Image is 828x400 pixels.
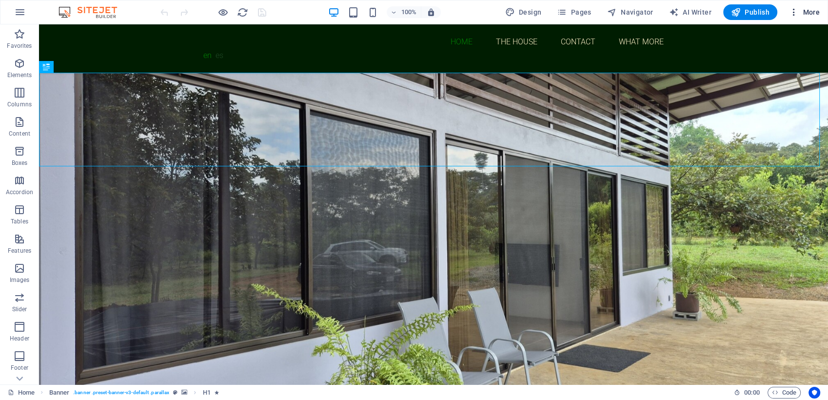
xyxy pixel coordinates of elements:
span: Code [772,387,796,399]
span: Pages [557,7,591,17]
button: reload [237,6,248,18]
span: Publish [731,7,769,17]
button: Click here to leave preview mode and continue editing [217,6,229,18]
span: 00 00 [744,387,759,399]
img: Editor Logo [56,6,129,18]
span: More [789,7,820,17]
p: Boxes [12,159,28,167]
span: . banner .preset-banner-v3-default .parallax [73,387,169,399]
span: Click to select. Double-click to edit [202,387,210,399]
i: This element contains a background [181,390,187,395]
button: Pages [553,4,595,20]
p: Footer [11,364,28,372]
p: Content [9,130,30,138]
i: On resize automatically adjust zoom level to fit chosen device. [427,8,435,17]
h6: Session time [734,387,760,399]
button: Code [768,387,801,399]
p: Elements [7,71,32,79]
span: Navigator [607,7,653,17]
a: Click to cancel selection. Double-click to open Pages [8,387,35,399]
button: Usercentrics [808,387,820,399]
span: AI Writer [669,7,711,17]
div: Design (Ctrl+Alt+Y) [501,4,546,20]
p: Accordion [6,188,33,196]
p: Slider [12,305,27,313]
button: 100% [387,6,421,18]
button: Publish [723,4,777,20]
nav: breadcrumb [49,387,219,399]
i: This element is a customizable preset [173,390,177,395]
span: Click to select. Double-click to edit [49,387,70,399]
i: Reload page [237,7,248,18]
span: Design [505,7,542,17]
p: Header [10,335,29,342]
p: Features [8,247,31,255]
p: Tables [11,218,28,225]
h6: 100% [401,6,417,18]
span: : [751,389,752,396]
i: Element contains an animation [215,390,219,395]
p: Columns [7,100,32,108]
button: More [785,4,824,20]
p: Favorites [7,42,32,50]
button: Design [501,4,546,20]
button: AI Writer [665,4,715,20]
p: Images [10,276,30,284]
button: Navigator [603,4,657,20]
